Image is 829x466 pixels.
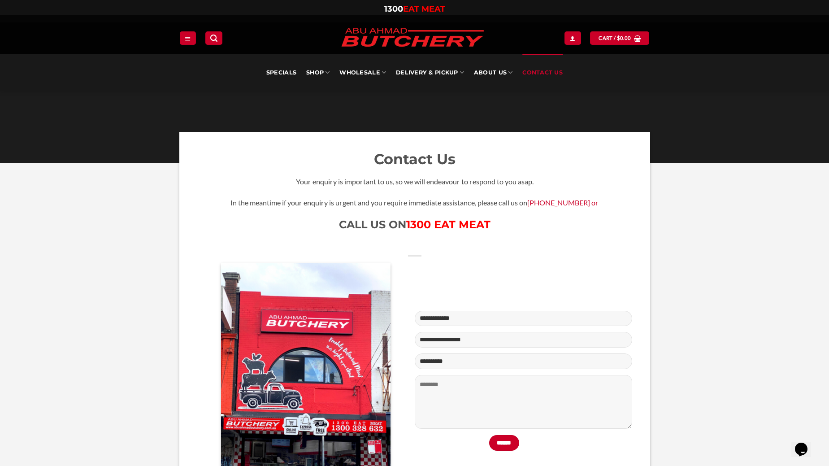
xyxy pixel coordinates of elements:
span: $ [617,34,620,42]
form: Contact form [415,311,632,457]
a: [PHONE_NUMBER] or [527,198,599,207]
a: Specials [266,54,296,91]
a: 1300EAT MEAT [384,4,445,14]
a: Login [564,31,581,44]
span: EAT MEAT [403,4,445,14]
a: Search [205,31,222,44]
span: Cart / [599,34,631,42]
span: 1300 [384,4,403,14]
p: In the meantime if your enquiry is urgent and you require immediate assistance, please call us on [197,197,632,209]
a: About Us [474,54,512,91]
iframe: chat widget [791,430,820,457]
h1: CALL US ON [197,218,632,231]
a: 1300 EAT MEAT [406,218,490,231]
a: Menu [180,31,196,44]
img: Abu Ahmad Butchery [334,22,491,54]
a: SHOP [306,54,330,91]
a: Delivery & Pickup [396,54,464,91]
bdi: 0.00 [617,35,631,41]
a: Wholesale [339,54,386,91]
a: View cart [590,31,649,44]
p: Your enquiry is important to us, so we will endeavour to respond to you asap. [197,176,632,187]
a: Contact Us [522,54,563,91]
h2: Contact Us [197,150,632,169]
